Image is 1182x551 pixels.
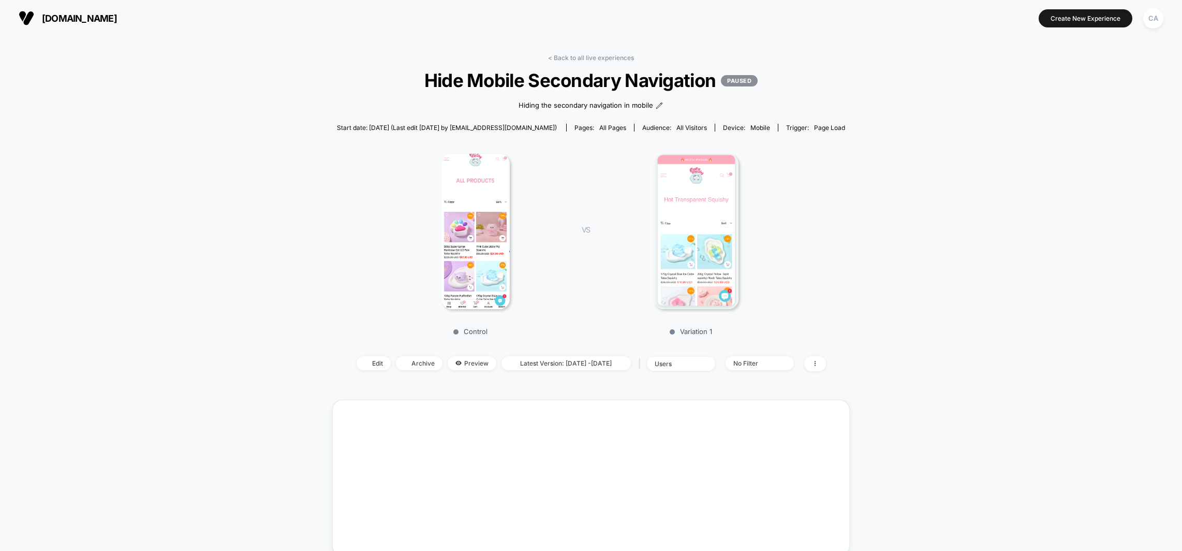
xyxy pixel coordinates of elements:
img: Control main [441,154,510,309]
span: Page Load [814,124,845,132]
div: users [655,360,696,368]
span: Hiding the secondary navigation in mobile [519,100,653,111]
div: Trigger: [786,124,845,132]
span: All Visitors [676,124,707,132]
span: Preview [448,356,496,370]
span: all pages [599,124,626,132]
button: CA [1140,8,1166,29]
span: Archive [396,356,442,370]
div: No Filter [733,359,775,367]
span: Hide Mobile Secondary Navigation [362,69,819,91]
span: Start date: [DATE] (Last edit [DATE] by [EMAIL_ADDRESS][DOMAIN_NAME]) [337,124,557,132]
button: Create New Experience [1039,9,1132,27]
span: mobile [750,124,770,132]
button: [DOMAIN_NAME] [16,10,120,26]
p: Variation 1 [600,327,781,336]
span: [DOMAIN_NAME] [42,13,117,24]
img: Variation 1 main [654,154,739,309]
img: Visually logo [19,10,34,26]
span: Latest Version: [DATE] - [DATE] [501,356,631,370]
span: Device: [715,124,778,132]
div: CA [1143,8,1163,28]
div: Pages: [574,124,626,132]
p: Control [380,327,561,336]
div: Audience: [642,124,707,132]
p: PAUSED [721,75,758,86]
span: VS [582,225,590,234]
span: Edit [357,356,391,370]
span: | [636,356,647,371]
a: < Back to all live experiences [548,54,634,62]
